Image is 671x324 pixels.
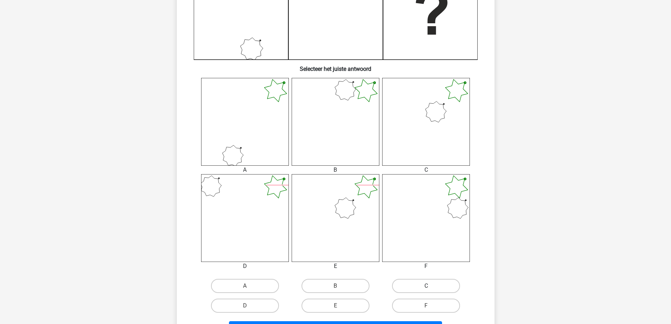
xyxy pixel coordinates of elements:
h6: Selecteer het juiste antwoord [188,60,483,72]
div: A [196,166,294,174]
label: A [211,279,279,293]
label: D [211,299,279,313]
div: D [196,262,294,270]
label: B [302,279,369,293]
label: F [392,299,460,313]
label: E [302,299,369,313]
div: E [286,262,385,270]
label: C [392,279,460,293]
div: F [377,262,475,270]
div: B [286,166,385,174]
div: C [377,166,475,174]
